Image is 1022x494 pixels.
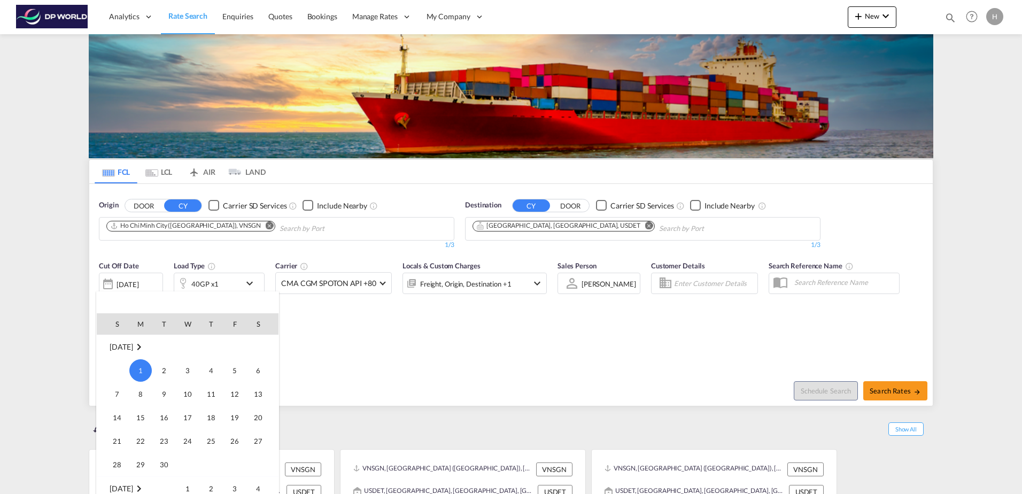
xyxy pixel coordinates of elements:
tr: Week 5 [97,453,278,477]
td: Saturday September 20 2025 [246,406,278,429]
span: 16 [153,407,175,428]
span: 19 [224,407,245,428]
td: Monday September 22 2025 [129,429,152,453]
th: T [152,313,176,335]
span: 27 [247,430,269,452]
span: 20 [247,407,269,428]
span: 5 [224,360,245,381]
tr: Week 2 [97,382,278,406]
span: 7 [106,383,128,405]
span: 9 [153,383,175,405]
th: F [223,313,246,335]
span: [DATE] [110,342,133,351]
td: Thursday September 4 2025 [199,359,223,382]
span: 2 [153,360,175,381]
th: T [199,313,223,335]
td: Sunday September 28 2025 [97,453,129,477]
span: 4 [200,360,222,381]
td: Thursday September 18 2025 [199,406,223,429]
span: 29 [130,454,151,475]
span: 15 [130,407,151,428]
td: Wednesday September 17 2025 [176,406,199,429]
td: Tuesday September 30 2025 [152,453,176,477]
td: Thursday September 25 2025 [199,429,223,453]
span: 14 [106,407,128,428]
span: 8 [130,383,151,405]
span: 3 [177,360,198,381]
span: 12 [224,383,245,405]
td: Wednesday September 24 2025 [176,429,199,453]
td: Sunday September 7 2025 [97,382,129,406]
td: Tuesday September 23 2025 [152,429,176,453]
td: Saturday September 13 2025 [246,382,278,406]
td: Tuesday September 2 2025 [152,359,176,382]
th: M [129,313,152,335]
td: Sunday September 14 2025 [97,406,129,429]
td: Friday September 19 2025 [223,406,246,429]
td: Tuesday September 16 2025 [152,406,176,429]
span: 24 [177,430,198,452]
td: Saturday September 27 2025 [246,429,278,453]
td: Monday September 15 2025 [129,406,152,429]
span: 1 [129,359,152,382]
span: 18 [200,407,222,428]
span: 10 [177,383,198,405]
th: S [246,313,278,335]
td: Wednesday September 3 2025 [176,359,199,382]
span: 21 [106,430,128,452]
span: 25 [200,430,222,452]
td: Wednesday September 10 2025 [176,382,199,406]
td: Sunday September 21 2025 [97,429,129,453]
td: Thursday September 11 2025 [199,382,223,406]
th: S [97,313,129,335]
span: 11 [200,383,222,405]
span: 13 [247,383,269,405]
td: Monday September 1 2025 [129,359,152,382]
span: 6 [247,360,269,381]
span: 28 [106,454,128,475]
span: 26 [224,430,245,452]
span: 30 [153,454,175,475]
tr: Week 3 [97,406,278,429]
th: W [176,313,199,335]
tr: Week 1 [97,359,278,382]
td: Friday September 12 2025 [223,382,246,406]
td: Saturday September 6 2025 [246,359,278,382]
span: 23 [153,430,175,452]
tr: Week 4 [97,429,278,453]
td: Monday September 29 2025 [129,453,152,477]
tr: Week undefined [97,335,278,359]
td: September 2025 [97,335,278,359]
td: Monday September 8 2025 [129,382,152,406]
span: 22 [130,430,151,452]
span: 17 [177,407,198,428]
td: Friday September 26 2025 [223,429,246,453]
td: Tuesday September 9 2025 [152,382,176,406]
span: [DATE] [110,484,133,493]
td: Friday September 5 2025 [223,359,246,382]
